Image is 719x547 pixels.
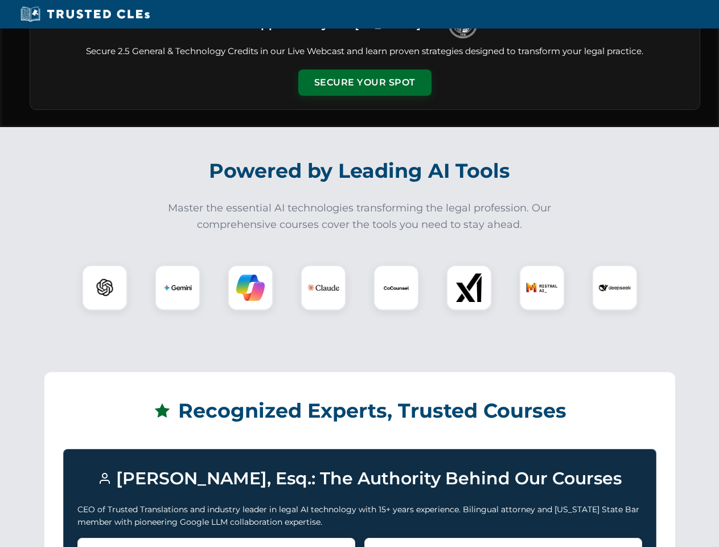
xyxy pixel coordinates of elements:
[301,265,346,311] div: Claude
[88,271,121,304] img: ChatGPT Logo
[82,265,128,311] div: ChatGPT
[77,463,642,494] h3: [PERSON_NAME], Esq.: The Authority Behind Our Courses
[77,503,642,529] p: CEO of Trusted Translations and industry leader in legal AI technology with 15+ years experience....
[44,45,686,58] p: Secure 2.5 General & Technology Credits in our Live Webcast and learn proven strategies designed ...
[519,265,565,311] div: Mistral AI
[236,273,265,302] img: Copilot Logo
[526,272,558,304] img: Mistral AI Logo
[382,273,410,302] img: CoCounsel Logo
[298,70,432,96] button: Secure Your Spot
[44,151,675,191] h2: Powered by Leading AI Tools
[373,265,419,311] div: CoCounsel
[455,273,483,302] img: xAI Logo
[155,265,200,311] div: Gemini
[228,265,273,311] div: Copilot
[161,200,559,233] p: Master the essential AI technologies transforming the legal profession. Our comprehensive courses...
[17,6,153,23] img: Trusted CLEs
[163,273,192,302] img: Gemini Logo
[307,272,339,304] img: Claude Logo
[592,265,638,311] div: DeepSeek
[599,272,631,304] img: DeepSeek Logo
[63,391,656,431] h2: Recognized Experts, Trusted Courses
[446,265,492,311] div: xAI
